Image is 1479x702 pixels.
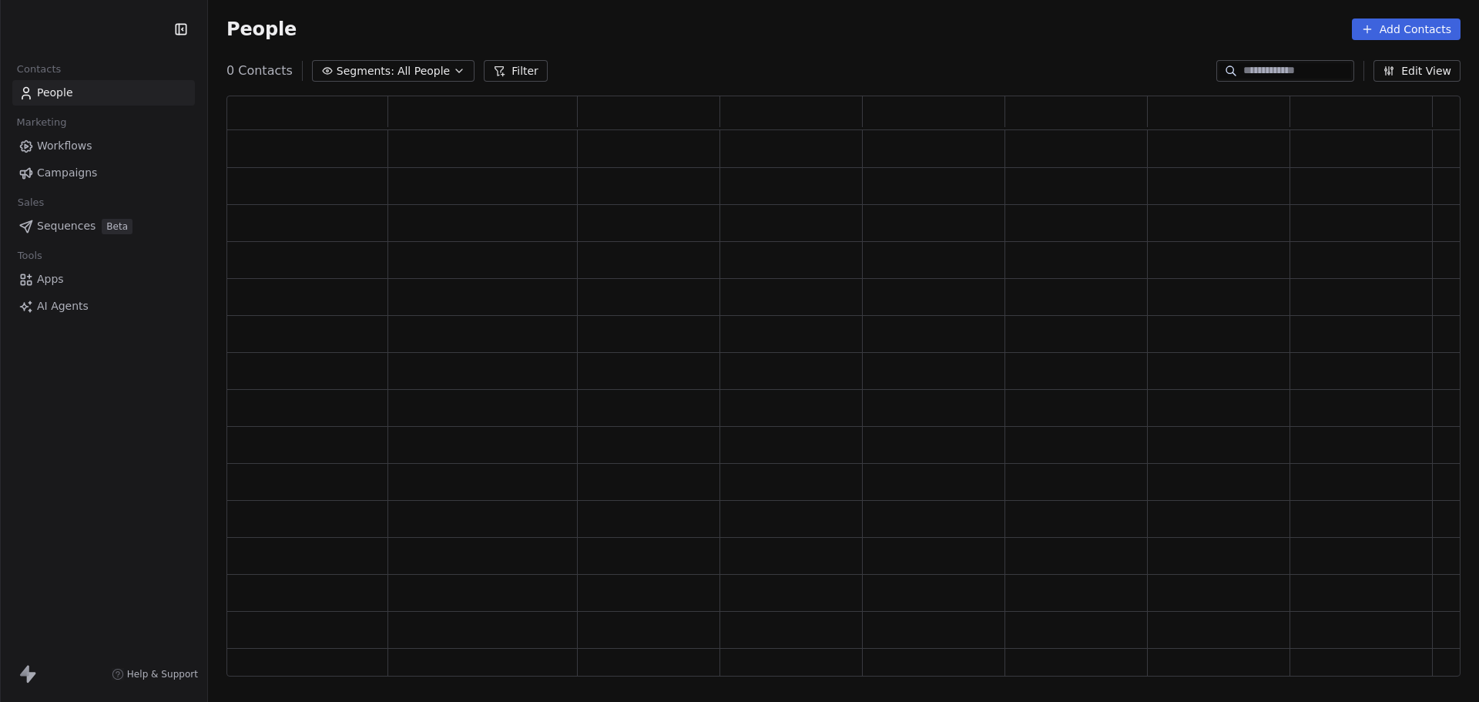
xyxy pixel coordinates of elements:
a: AI Agents [12,294,195,319]
span: All People [397,63,450,79]
span: Campaigns [37,165,97,181]
button: Edit View [1373,60,1461,82]
span: Apps [37,271,64,287]
span: Contacts [10,58,68,81]
span: Workflows [37,138,92,154]
span: 0 Contacts [226,62,293,80]
span: Beta [102,219,132,234]
a: Workflows [12,133,195,159]
span: Help & Support [127,668,198,680]
button: Add Contacts [1352,18,1461,40]
button: Filter [484,60,548,82]
span: Marketing [10,111,73,134]
span: Sales [11,191,51,214]
span: People [226,18,297,41]
a: Help & Support [112,668,198,680]
span: People [37,85,73,101]
a: Apps [12,267,195,292]
span: Sequences [37,218,96,234]
a: Campaigns [12,160,195,186]
span: Tools [11,244,49,267]
a: People [12,80,195,106]
span: Segments: [337,63,394,79]
span: AI Agents [37,298,89,314]
a: SequencesBeta [12,213,195,239]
